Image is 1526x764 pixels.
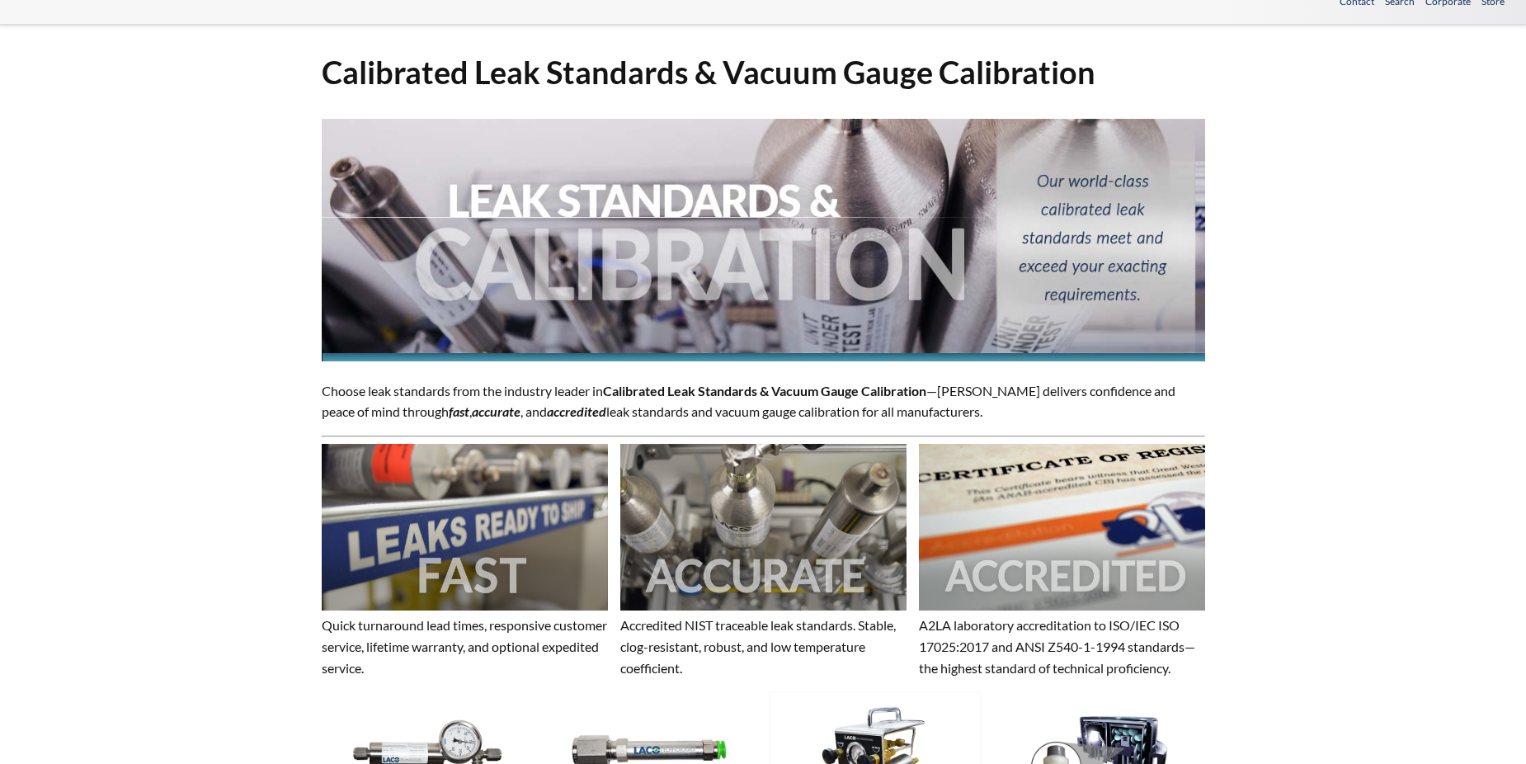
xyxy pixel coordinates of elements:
img: Leak Standards & Calibration header [322,119,1205,361]
p: Choose leak standards from the industry leader in —[PERSON_NAME] delivers confidence and peace of... [322,380,1205,422]
img: Image showing the word FAST overlaid on it [322,444,608,611]
img: Image showing the word ACCURATE overlaid on it [620,444,907,611]
p: Accredited NIST traceable leak standards. Stable, clog-resistant, robust, and low temperature coe... [620,615,907,678]
em: fast [449,403,469,419]
p: A2LA laboratory accreditation to ISO/IEC ISO 17025:2017 and ANSI Z540-1-1994 standards—the highes... [919,615,1205,678]
strong: accurate [472,403,520,419]
p: Quick turnaround lead times, responsive customer service, lifetime warranty, and optional expedit... [322,615,608,678]
h1: Calibrated Leak Standards & Vacuum Gauge Calibration [322,52,1205,92]
strong: Calibrated Leak Standards & Vacuum Gauge Calibration [603,383,926,399]
img: Image showing the word ACCREDITED overlaid on it [919,444,1205,611]
em: accredited [547,403,606,419]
